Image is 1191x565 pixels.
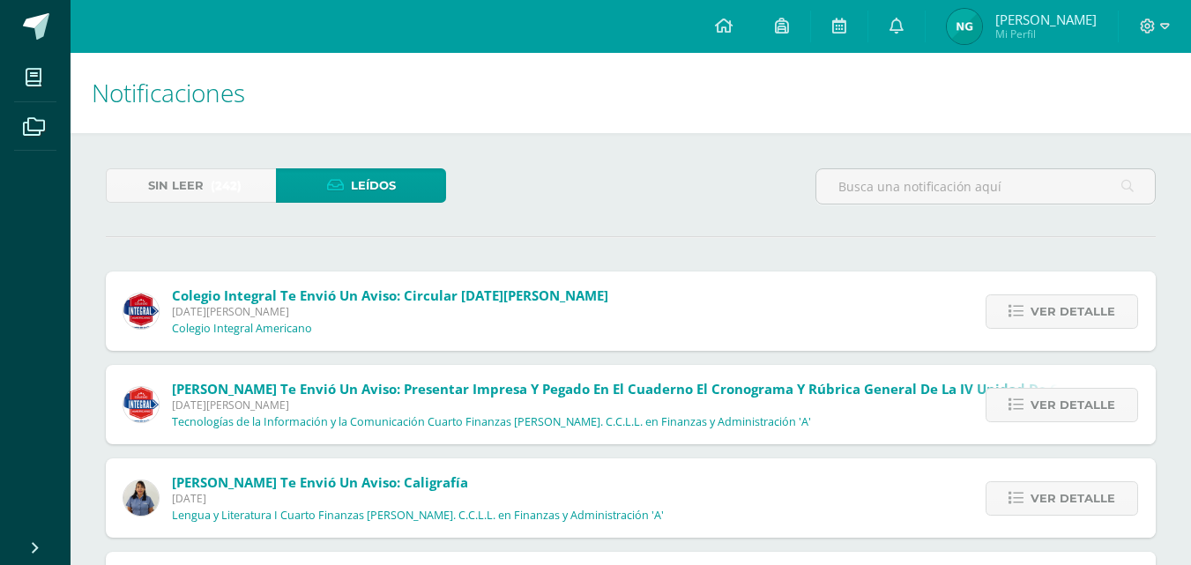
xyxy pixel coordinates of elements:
span: [PERSON_NAME] [995,11,1097,28]
span: Ver detalle [1031,389,1115,421]
span: Notificaciones [92,76,245,109]
span: Ver detalle [1031,482,1115,515]
span: Leídos [351,169,396,202]
span: [DATE] [172,491,664,506]
span: Mi Perfil [995,26,1097,41]
span: (242) [211,169,242,202]
p: Tecnologías de la Información y la Comunicación Cuarto Finanzas [PERSON_NAME]. C.C.L.L. en Finanz... [172,415,811,429]
p: Colegio Integral Americano [172,322,312,336]
img: 8ba1fc944c4b112768bd338cf030266e.png [947,9,982,44]
img: 1babb8b88831617249dcb93081d0b417.png [123,480,159,516]
input: Busca una notificación aquí [816,169,1155,204]
span: Colegio Integral te envió un aviso: Circular [DATE][PERSON_NAME] [172,286,608,304]
img: c1f8528ae09fb8474fd735b50c721e50.png [123,387,159,422]
img: 3d8ecf278a7f74c562a74fe44b321cd5.png [123,294,159,329]
span: Ver detalle [1031,295,1115,328]
span: [PERSON_NAME] te envió un aviso: Caligrafía [172,473,468,491]
span: [DATE][PERSON_NAME] [172,304,608,319]
span: Sin leer [148,169,204,202]
a: Sin leer(242) [106,168,276,203]
a: Leídos [276,168,446,203]
p: Lengua y Literatura I Cuarto Finanzas [PERSON_NAME]. C.C.L.L. en Finanzas y Administración 'A' [172,509,664,523]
